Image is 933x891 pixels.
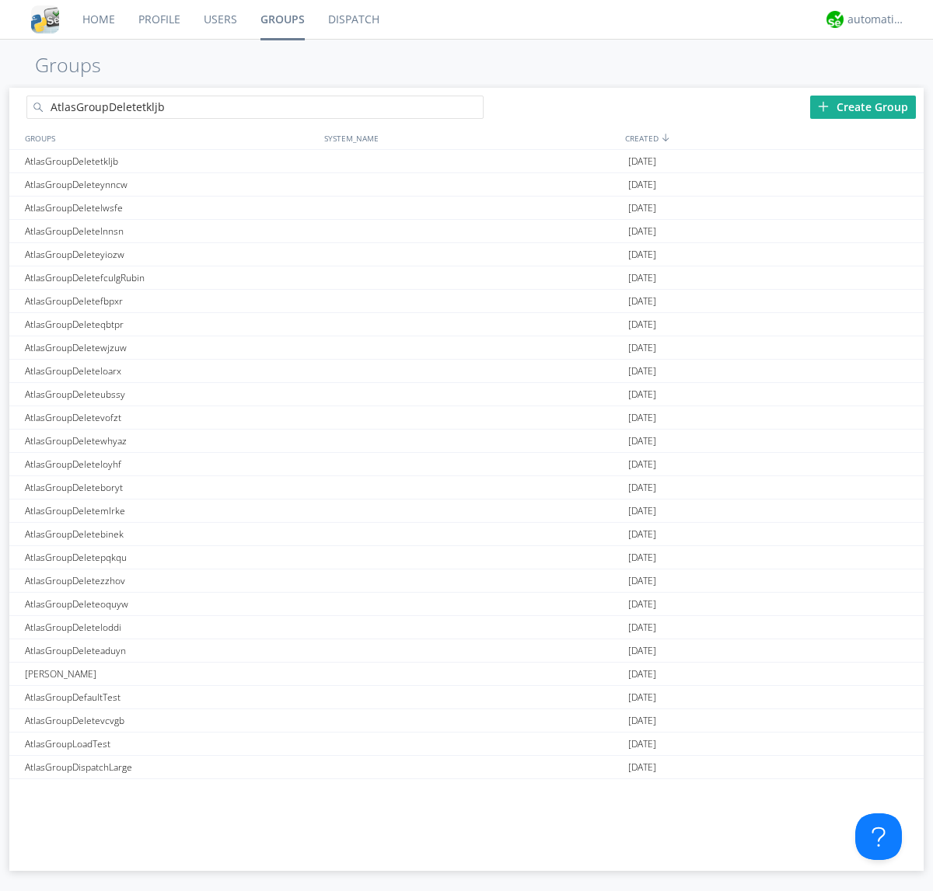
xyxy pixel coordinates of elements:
a: AtlasGroupDefaultTest[DATE] [9,686,924,709]
div: [PERSON_NAME] [21,663,320,685]
div: AtlasGroupDeletewjzuw [21,336,320,359]
span: [DATE] [628,220,656,243]
div: AtlasGroupDeleteloyhf [21,453,320,475]
a: AtlasGroupDeleteloarx[DATE] [9,360,924,383]
span: [DATE] [628,733,656,756]
div: automation+atlas [847,12,906,27]
span: [DATE] [628,150,656,173]
div: GROUPS [21,127,316,149]
span: [DATE] [628,499,656,523]
a: AtlasGroupDispatchLarge[DATE] [9,756,924,779]
div: AtlasGroupDeletelwsfe [21,197,320,219]
span: [DATE] [628,453,656,476]
a: AtlasGroupDeleteynncw[DATE] [9,173,924,197]
span: [DATE] [628,313,656,336]
img: plus.svg [818,101,829,112]
span: [DATE] [628,709,656,733]
span: [DATE] [628,523,656,546]
div: AtlasGroupDeletefbpxr [21,290,320,312]
span: [DATE] [628,663,656,686]
a: [PERSON_NAME][DATE] [9,663,924,686]
span: [DATE] [628,593,656,616]
div: AtlasGroupDeleteyiozw [21,243,320,266]
span: [DATE] [628,243,656,266]
div: Create Group [810,96,916,119]
a: AtlasGroupDeleteloddi[DATE] [9,616,924,639]
a: AtlasGroupDeletewhyaz[DATE] [9,430,924,453]
div: AtlasGroupDeleteoquyw [21,593,320,615]
a: AtlasGroupDeletebinek[DATE] [9,523,924,546]
iframe: Toggle Customer Support [855,813,902,860]
a: AtlasGroupDeleteubssy[DATE] [9,383,924,406]
a: AtlasGroupDeleteboryt[DATE] [9,476,924,499]
div: AtlasGroupDeleteubssy [21,383,320,405]
div: CREATED [621,127,924,149]
div: AtlasGroupDeletemlrke [21,499,320,522]
div: AtlasGroupDeletevcvgb [21,709,320,732]
div: AtlasGroupLoadTest [21,733,320,755]
div: AtlasGroupDeletevofzt [21,406,320,429]
a: AtlasGroupDeleteaduyn[DATE] [9,639,924,663]
span: [DATE] [628,336,656,360]
a: AtlasGroupDeleteloyhf[DATE] [9,453,924,476]
span: [DATE] [628,779,656,802]
div: AtlasGroupDeletewhyaz [21,430,320,452]
div: AtlasGroupDMOnly [21,779,320,802]
span: [DATE] [628,476,656,499]
span: [DATE] [628,686,656,709]
a: AtlasGroupLoadTest[DATE] [9,733,924,756]
a: AtlasGroupDeletemlrke[DATE] [9,499,924,523]
span: [DATE] [628,197,656,220]
span: [DATE] [628,406,656,430]
a: AtlasGroupDeleteoquyw[DATE] [9,593,924,616]
span: [DATE] [628,383,656,406]
span: [DATE] [628,290,656,313]
span: [DATE] [628,173,656,197]
span: [DATE] [628,430,656,453]
div: SYSTEM_NAME [320,127,621,149]
div: AtlasGroupDeleteqbtpr [21,313,320,336]
div: AtlasGroupDeleteaduyn [21,639,320,662]
a: AtlasGroupDeletetkljb[DATE] [9,150,924,173]
div: AtlasGroupDeletebinek [21,523,320,545]
span: [DATE] [628,569,656,593]
div: AtlasGroupDeleteloddi [21,616,320,639]
a: AtlasGroupDMOnly[DATE] [9,779,924,802]
div: AtlasGroupDeletelnnsn [21,220,320,242]
img: cddb5a64eb264b2086981ab96f4c1ba7 [31,5,59,33]
a: AtlasGroupDeletevofzt[DATE] [9,406,924,430]
img: d2d01cd9b4174d08988066c6d424eccd [826,11,844,28]
a: AtlasGroupDeleteqbtpr[DATE] [9,313,924,336]
a: AtlasGroupDeletefbpxr[DATE] [9,290,924,313]
a: AtlasGroupDeletefculgRubin[DATE] [9,266,924,290]
div: AtlasGroupDeletefculgRubin [21,266,320,289]
a: AtlasGroupDeleteyiozw[DATE] [9,243,924,266]
div: AtlasGroupDispatchLarge [21,756,320,778]
span: [DATE] [628,756,656,779]
a: AtlasGroupDeletezzhov[DATE] [9,569,924,593]
a: AtlasGroupDeletelnnsn[DATE] [9,220,924,243]
a: AtlasGroupDeletewjzuw[DATE] [9,336,924,360]
input: Search groups [26,96,484,119]
div: AtlasGroupDeletetkljb [21,150,320,172]
span: [DATE] [628,546,656,569]
div: AtlasGroupDeletezzhov [21,569,320,592]
span: [DATE] [628,360,656,383]
div: AtlasGroupDeleteloarx [21,360,320,382]
span: [DATE] [628,616,656,639]
div: AtlasGroupDefaultTest [21,686,320,708]
a: AtlasGroupDeletepqkqu[DATE] [9,546,924,569]
a: AtlasGroupDeletevcvgb[DATE] [9,709,924,733]
span: [DATE] [628,639,656,663]
span: [DATE] [628,266,656,290]
div: AtlasGroupDeletepqkqu [21,546,320,569]
div: AtlasGroupDeleteynncw [21,173,320,196]
div: AtlasGroupDeleteboryt [21,476,320,499]
a: AtlasGroupDeletelwsfe[DATE] [9,197,924,220]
